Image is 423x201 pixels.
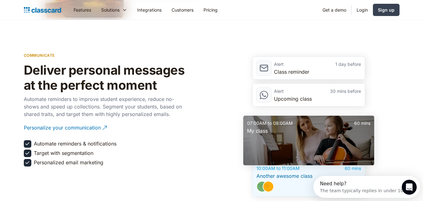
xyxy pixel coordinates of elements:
a: Pricing [199,3,223,17]
div: Upcoming class [274,95,361,103]
div: Sign up [378,7,395,13]
div: 60 mins [309,119,370,127]
div: Personalize your communication [24,119,101,131]
div: 60 mins [309,165,361,172]
a: Customers [167,3,199,17]
div: 10:00AM to 11:00AM [256,165,309,172]
a: home [24,6,61,14]
div: 07:00AM to 08:00AM [247,119,309,127]
iframe: Intercom live chat discovery launcher [313,176,420,198]
div: Class reminder [274,68,361,76]
div: 30 mins before [317,87,361,95]
a: Login [352,3,373,17]
div: Another awesome class [256,172,361,180]
div: Alert [274,61,317,68]
a: Sign up [373,4,400,16]
div: Open Intercom Messenger [3,3,113,20]
div: Need help? [7,5,94,10]
div: Automate reminders & notifications [34,140,116,147]
div: Target with segmentation [34,150,93,156]
h2: Deliver personal messages at the perfect moment [24,63,187,93]
iframe: Intercom live chat [402,180,417,195]
a: Integrations [132,3,167,17]
div: 1 day before [317,61,361,68]
div: My class [247,127,370,135]
a: Get a demo [317,3,351,17]
p: Automate reminders to improve student experience, reduce no-shows and speed up collections. Segme... [24,95,187,118]
p: communicate [24,52,55,58]
div: Solutions [101,7,120,13]
div: Personalized email marketing [34,159,103,166]
div: The team typically replies in under 10m [7,10,94,17]
a: Features [69,3,96,17]
a: Personalize your communication [24,119,187,136]
div: Solutions [96,3,132,17]
div: Alert [274,87,317,95]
